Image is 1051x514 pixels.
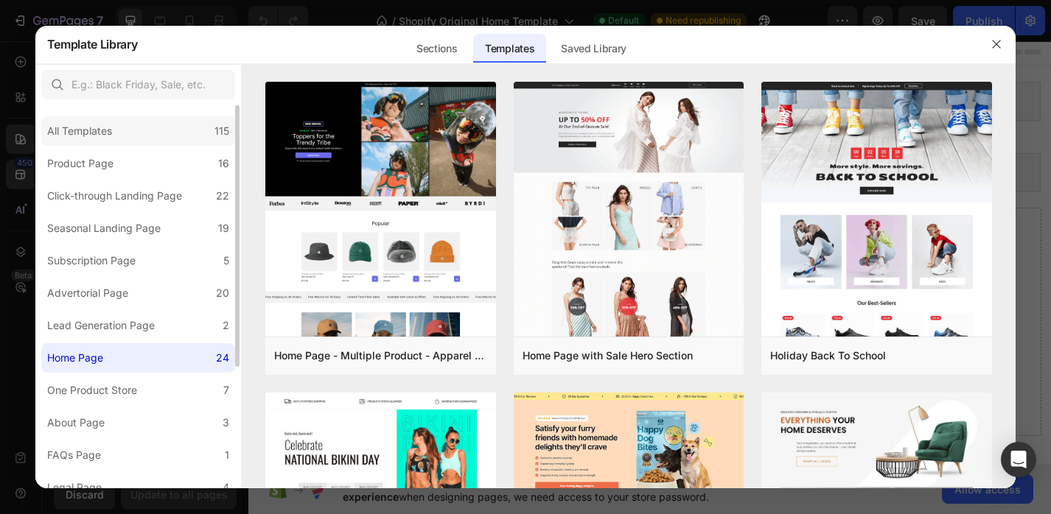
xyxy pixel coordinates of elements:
div: Subscription Page [47,252,136,270]
div: 115 [214,122,229,140]
div: All Templates [47,122,112,140]
div: One Product Store [47,381,137,399]
div: Advertorial Page [47,284,128,302]
div: Home Page [47,349,103,367]
span: Image banner [422,60,486,78]
div: 19 [218,219,229,237]
p: Cute, Comfy, Leakproof [13,188,513,322]
div: Lead Generation Page [47,317,155,334]
div: 5 [223,252,229,270]
button: <p>Shop Now</p> [11,379,514,437]
div: Seasonal Landing Page [47,219,161,237]
div: FAQs Page [47,446,101,464]
div: Home Page with Sale Hero Section [523,347,693,365]
div: 22 [216,187,229,205]
div: Product Page [47,155,114,172]
h2: Template Library [47,25,138,63]
span: Featured collection [411,138,497,156]
div: 3 [223,414,229,432]
div: 4 [223,479,229,496]
div: Legal Page [47,479,102,496]
div: About Page [47,414,105,432]
div: Drop element here [663,306,741,318]
div: 16 [218,155,229,172]
div: Templates [473,34,546,63]
div: Click-through Landing Page [47,187,182,205]
div: 7 [223,381,229,399]
div: 20 [216,284,229,302]
p: Shop Now [198,390,328,426]
div: Home Page - Multiple Product - Apparel - Style 4 [274,347,487,365]
div: Holiday Back To School [770,347,886,365]
input: E.g.: Black Friday, Sale, etc. [41,70,235,99]
div: 2 [223,317,229,334]
div: Sections [405,34,469,63]
div: 24 [216,349,229,367]
div: Open Intercom Messenger [1001,442,1036,477]
div: Saved Library [549,34,638,63]
div: 1 [225,446,229,464]
p: Four layers of protection so you can slay your day without a single “uh-oh” moment. [13,325,513,371]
